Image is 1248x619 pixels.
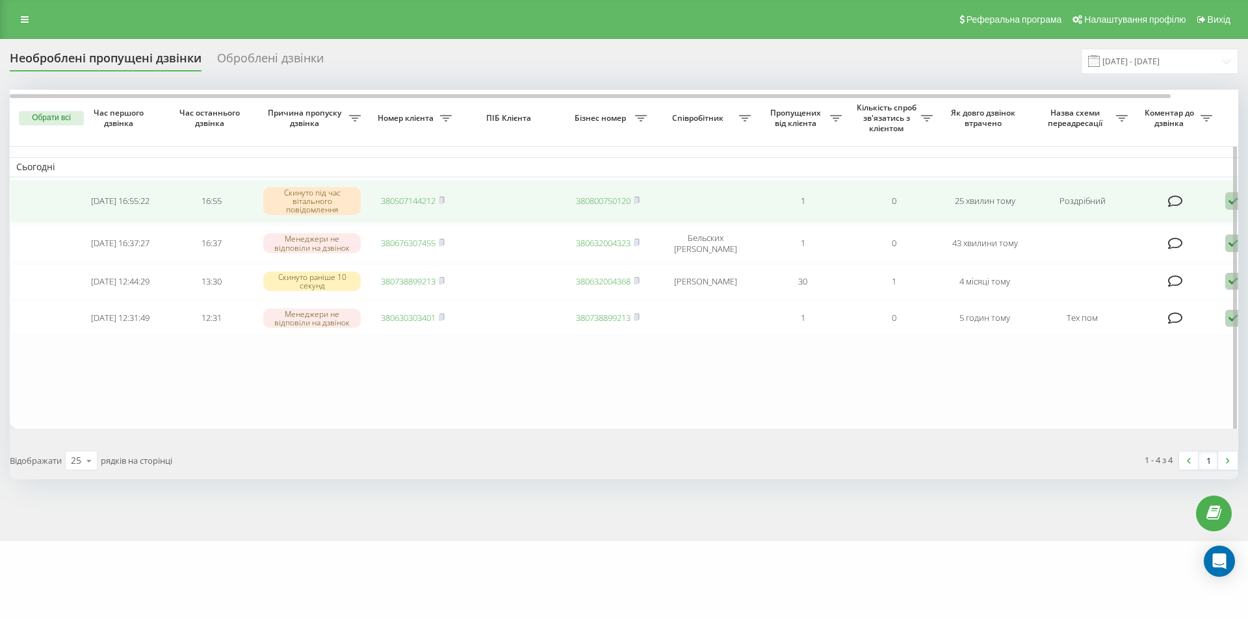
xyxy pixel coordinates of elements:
span: рядків на сторінці [101,455,172,466]
td: 1 [848,264,939,299]
td: Тех пом [1030,301,1134,336]
td: [PERSON_NAME] [653,264,757,299]
td: 1 [757,225,848,262]
td: [DATE] 12:44:29 [75,264,166,299]
div: Менеджери не відповіли на дзвінок [263,233,361,253]
span: Співробітник [660,113,739,123]
td: 43 хвилини тому [939,225,1030,262]
td: 1 [757,301,848,336]
td: 16:37 [166,225,257,262]
td: [DATE] 16:37:27 [75,225,166,262]
span: Номер клієнта [374,113,440,123]
span: ПІБ Клієнта [469,113,551,123]
td: 5 годин тому [939,301,1030,336]
span: Відображати [10,455,62,466]
a: 380800750120 [576,195,630,207]
td: 12:31 [166,301,257,336]
a: 380632004323 [576,237,630,249]
td: 16:55 [166,180,257,223]
td: 0 [848,180,939,223]
button: Обрати всі [19,111,84,125]
td: Роздрібний [1030,180,1134,223]
a: 380738899213 [576,312,630,323]
td: 1 [757,180,848,223]
td: 25 хвилин тому [939,180,1030,223]
div: Скинуто раніше 10 секунд [263,272,361,291]
span: Пропущених від клієнта [764,108,830,128]
a: 1 [1199,451,1218,470]
a: 380738899213 [381,275,435,287]
a: 380507144212 [381,195,435,207]
td: Бельских [PERSON_NAME] [653,225,757,262]
span: Бізнес номер [569,113,635,123]
span: Реферальна програма [967,14,1062,25]
a: 380630303401 [381,312,435,323]
div: Оброблені дзвінки [217,51,324,71]
span: Налаштування профілю [1084,14,1186,25]
td: 4 місяці тому [939,264,1030,299]
div: Скинуто під час вітального повідомлення [263,187,361,216]
span: Кількість спроб зв'язатись з клієнтом [855,103,921,133]
span: Причина пропуску дзвінка [263,108,349,128]
div: 1 - 4 з 4 [1145,453,1173,466]
td: 0 [848,301,939,336]
td: [DATE] 16:55:22 [75,180,166,223]
td: 0 [848,225,939,262]
div: 25 [71,454,81,467]
div: Необроблені пропущені дзвінки [10,51,201,71]
a: 380632004368 [576,275,630,287]
td: 13:30 [166,264,257,299]
span: Коментар до дзвінка [1141,108,1201,128]
span: Час останнього дзвінка [176,108,246,128]
td: 30 [757,264,848,299]
span: Час першого дзвінка [85,108,155,128]
span: Вихід [1208,14,1230,25]
span: Назва схеми переадресації [1037,108,1116,128]
td: [DATE] 12:31:49 [75,301,166,336]
div: Менеджери не відповіли на дзвінок [263,309,361,328]
a: 380676307455 [381,237,435,249]
div: Open Intercom Messenger [1204,546,1235,577]
span: Як довго дзвінок втрачено [950,108,1020,128]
